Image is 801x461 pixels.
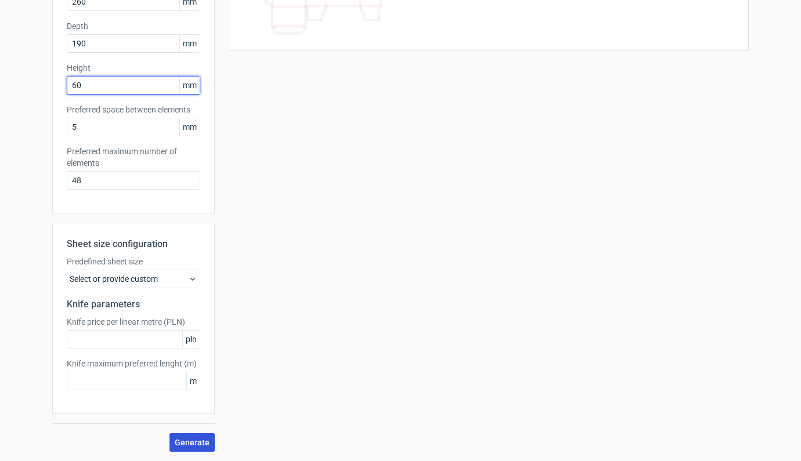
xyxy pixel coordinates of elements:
span: pln [182,331,200,348]
h2: Knife parameters [67,297,200,311]
span: mm [179,35,200,52]
label: Preferred maximum number of elements [67,146,200,169]
h2: Sheet size configuration [67,237,200,251]
label: Height [67,62,200,74]
span: m [186,372,200,390]
label: Knife price per linear metre (PLN) [67,316,200,328]
label: Depth [67,20,200,32]
label: Knife maximum preferred lenght (m) [67,358,200,369]
span: mm [179,118,200,136]
label: Predefined sheet size [67,256,200,267]
span: Generate [175,438,210,447]
div: Select or provide custom [67,270,200,288]
span: mm [179,77,200,94]
label: Preferred space between elements [67,104,200,115]
button: Generate [169,433,215,452]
